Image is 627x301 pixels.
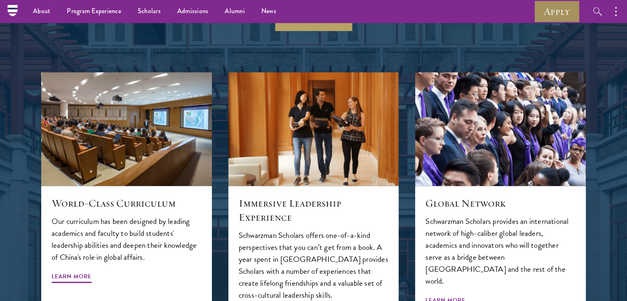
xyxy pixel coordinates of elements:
[52,215,202,263] p: Our curriculum has been designed by leading academics and faculty to build students' leadership a...
[239,229,389,301] p: Schwarzman Scholars offers one-of-a-kind perspectives that you can’t get from a book. A year spen...
[425,196,575,210] h5: Global Network
[239,196,389,224] h5: Immersive Leadership Experience
[52,271,92,284] span: Learn More
[52,196,202,210] h5: World-Class Curriculum
[425,215,575,287] p: Schwarzman Scholars provides an international network of high-caliber global leaders, academics a...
